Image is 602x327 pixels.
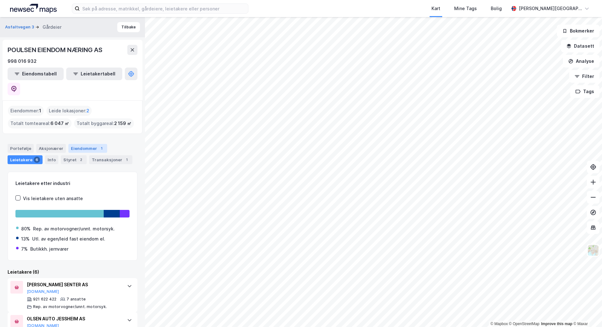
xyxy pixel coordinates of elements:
div: Styret [61,155,87,164]
div: 2 [78,157,84,163]
span: 2 [86,107,89,115]
button: Tilbake [117,22,140,32]
div: POULSEN EIENDOM NÆRING AS [8,45,104,55]
button: Analyse [563,55,599,68]
div: Kart [431,5,440,12]
div: 80% [21,225,31,233]
span: 1 [39,107,41,115]
div: Mine Tags [454,5,477,12]
div: Eiendommer : [8,106,44,116]
span: 2 159 ㎡ [114,120,131,127]
div: [PERSON_NAME] SENTER AS [27,281,121,288]
div: Utl. av egen/leid fast eiendom el. [32,235,105,243]
img: Z [587,244,599,256]
button: Filter [569,70,599,83]
a: Improve this map [541,322,572,326]
div: Kontrollprogram for chat [570,297,602,327]
div: Totalt tomteareal : [8,118,72,128]
div: Gårdeier [43,23,61,31]
div: Butikkh. jernvarer [30,245,68,253]
div: Aksjonærer [36,144,66,153]
div: Leietakere [8,155,43,164]
div: Leide lokasjoner : [46,106,92,116]
div: Transaksjoner [89,155,132,164]
div: 1 [98,145,105,152]
span: 6 047 ㎡ [50,120,69,127]
div: Eiendommer [68,144,107,153]
div: 7% [21,245,28,253]
div: Vis leietakere uten ansatte [23,195,83,202]
button: [DOMAIN_NAME] [27,289,59,294]
div: Rep. av motorvogner/unnt. motorsyk. [33,304,107,309]
div: [PERSON_NAME][GEOGRAPHIC_DATA] [519,5,582,12]
a: OpenStreetMap [509,322,540,326]
div: 921 622 422 [33,297,56,302]
div: Leietakere etter industri [15,180,130,187]
div: Rep. av motorvogner/unnt. motorsyk. [33,225,115,233]
a: Mapbox [490,322,508,326]
button: Datasett [561,40,599,52]
div: Bolig [491,5,502,12]
img: logo.a4113a55bc3d86da70a041830d287a7e.svg [10,4,57,13]
div: Portefølje [8,144,34,153]
input: Søk på adresse, matrikkel, gårdeiere, leietakere eller personer [80,4,248,13]
div: 7 ansatte [67,297,86,302]
button: Asfaltvegen 3 [5,24,35,30]
iframe: Chat Widget [570,297,602,327]
div: 1 [124,157,130,163]
div: Totalt byggareal : [74,118,134,128]
div: 13% [21,235,30,243]
div: OLSEN AUTO JESSHEIM AS [27,315,121,323]
button: Eiendomstabell [8,68,64,80]
button: Bokmerker [557,25,599,37]
div: 6 [34,157,40,163]
button: Leietakertabell [66,68,122,80]
div: Leietakere (6) [8,268,137,276]
div: 998 016 932 [8,57,37,65]
button: Tags [570,85,599,98]
div: Info [45,155,58,164]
